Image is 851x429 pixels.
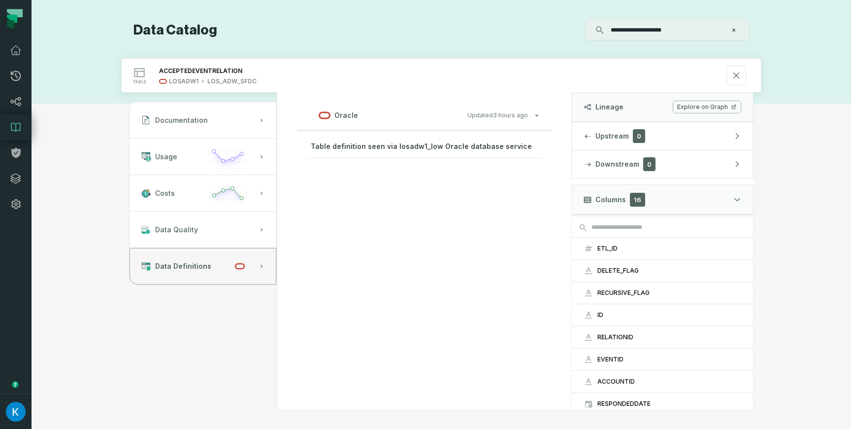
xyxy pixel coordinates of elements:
span: string [584,332,593,342]
span: table [132,79,146,84]
button: RELATIONID [572,326,753,348]
span: 0 [643,157,655,171]
span: string [584,310,593,320]
span: string [584,266,593,276]
button: Clear search query [729,25,739,35]
div: ACCEPTEDEVENTRELATION [159,67,242,74]
div: Tooltip anchor [11,380,20,389]
relative-time: Aug 27, 2025, 11:01 AM GMT+3 [493,111,528,119]
span: Data Quality [155,225,198,235]
span: Table definition seen via losadw1_low Oracle database service [311,142,532,150]
button: RECURSIVE_FLAG [572,282,753,304]
span: Data Definitions [155,261,211,271]
button: ETL_ID [572,238,753,259]
div: EVENTID [597,356,741,363]
button: ID [572,304,753,326]
span: Documentation [155,115,208,125]
span: Upstream [595,131,629,141]
button: Downstream0 [572,150,753,178]
span: Usage [155,152,177,162]
button: RESPONDEDDATE [572,393,753,415]
div: ID [597,311,741,319]
div: RECURSIVE_FLAG [597,289,741,297]
span: Costs [155,188,175,198]
div: RESPONDEDDATE [597,400,741,408]
span: Updated [467,111,528,119]
button: tableLOSADW1LOS_ADW_SFDC [122,59,761,92]
button: Columns16 [571,184,753,214]
span: Columns [595,195,626,205]
span: 0 [633,129,645,143]
button: EVENTID [572,349,753,370]
div: ACCOUNTID [597,378,741,386]
span: 16 [630,193,645,207]
button: Upstream0 [572,122,753,150]
span: string [584,288,593,298]
div: ETL_ID [597,245,741,252]
span: string [584,377,593,387]
span: Downstream [595,159,639,169]
span: decimal [584,244,593,253]
span: Oracle [334,110,358,120]
div: RELATIONID [597,333,741,341]
div: LOS_ADW_SFDC [207,77,257,85]
div: DELETE_FLAG [597,267,741,275]
span: timestamp [584,399,593,409]
button: OracleUpdated[DATE] 11:01:45 AM [309,108,540,122]
span: Lineage [595,102,623,112]
button: ACCOUNTID [572,371,753,393]
a: Explore on Graph [673,101,741,113]
span: string [584,355,593,364]
h1: Data Catalog [133,22,217,39]
button: DELETE_FLAG [572,260,753,282]
img: avatar of Kosta Shougaev [6,402,26,422]
div: OracleUpdated[DATE] 11:01:45 AM [297,130,552,174]
div: LOSADW1 [169,77,198,85]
